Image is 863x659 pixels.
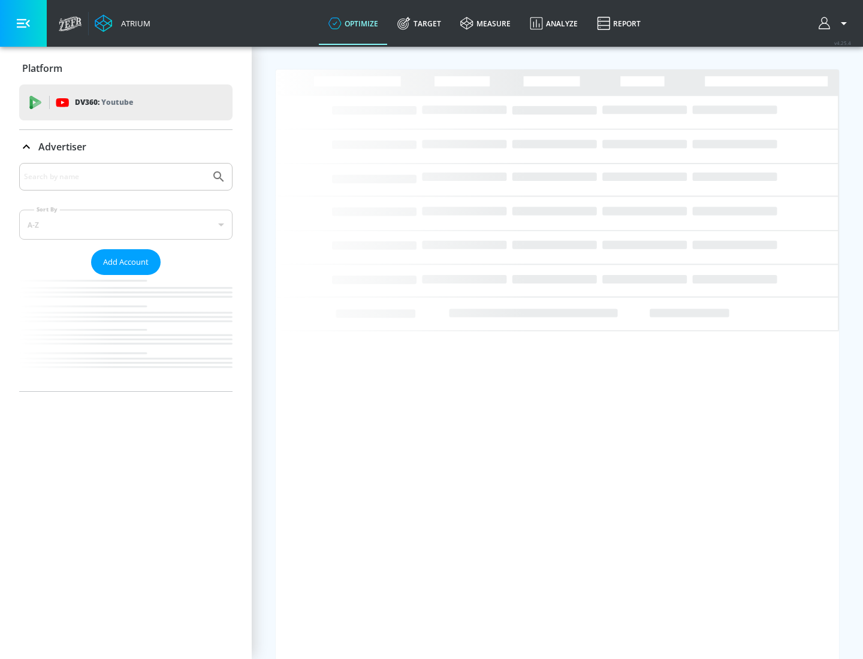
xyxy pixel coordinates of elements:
[834,40,851,46] span: v 4.25.4
[75,96,133,109] p: DV360:
[22,62,62,75] p: Platform
[101,96,133,108] p: Youtube
[19,52,233,85] div: Platform
[103,255,149,269] span: Add Account
[38,140,86,153] p: Advertiser
[319,2,388,45] a: optimize
[388,2,451,45] a: Target
[19,84,233,120] div: DV360: Youtube
[91,249,161,275] button: Add Account
[24,169,206,185] input: Search by name
[520,2,587,45] a: Analyze
[451,2,520,45] a: measure
[34,205,60,213] label: Sort By
[116,18,150,29] div: Atrium
[19,210,233,240] div: A-Z
[19,275,233,391] nav: list of Advertiser
[587,2,650,45] a: Report
[19,163,233,391] div: Advertiser
[19,130,233,164] div: Advertiser
[95,14,150,32] a: Atrium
